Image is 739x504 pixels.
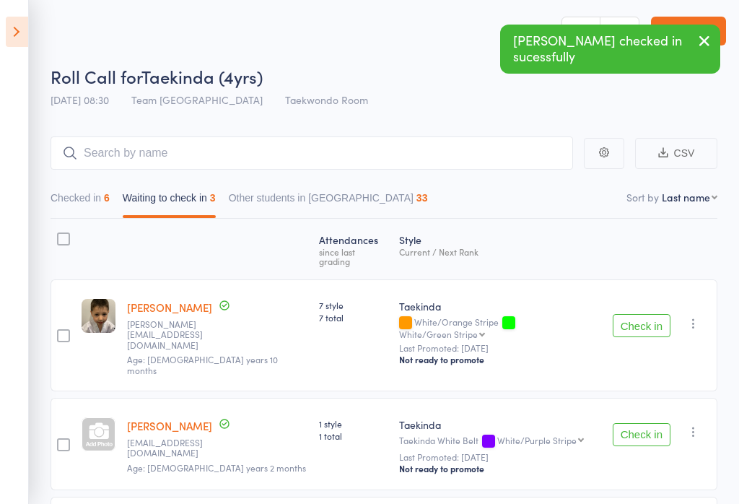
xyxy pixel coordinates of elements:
button: Checked in6 [51,185,110,218]
div: Style [393,225,606,273]
small: c.gayton@outlook.com [127,319,221,350]
small: Last Promoted: [DATE] [399,452,600,462]
label: Sort by [626,190,659,204]
button: Check in [613,423,670,446]
div: 3 [210,192,216,204]
div: Taekinda [399,299,600,313]
span: Age: [DEMOGRAPHIC_DATA] years 2 months [127,461,306,474]
button: Other students in [GEOGRAPHIC_DATA]33 [229,185,428,218]
div: White/Orange Stripe [399,317,600,339]
span: Roll Call for [51,64,141,88]
a: [PERSON_NAME] [127,300,212,315]
span: Taekwondo Room [285,92,368,107]
div: White/Green Stripe [399,329,478,339]
span: 7 total [319,311,388,323]
small: Last Promoted: [DATE] [399,343,600,353]
a: [PERSON_NAME] [127,418,212,433]
span: Team [GEOGRAPHIC_DATA] [131,92,263,107]
div: Taekinda White Belt [399,435,600,448]
button: Check in [613,314,670,337]
div: Atten­dances [313,225,393,273]
div: Not ready to promote [399,354,600,365]
button: CSV [635,138,717,169]
div: 6 [104,192,110,204]
div: Last name [662,190,710,204]
div: Not ready to promote [399,463,600,474]
div: since last grading [319,247,388,266]
span: Age: [DEMOGRAPHIC_DATA] years 10 months [127,353,278,375]
span: 1 total [319,430,388,442]
span: 7 style [319,299,388,311]
span: 1 style [319,417,388,430]
div: White/Purple Stripe [497,435,577,445]
button: Waiting to check in3 [123,185,216,218]
div: [PERSON_NAME] checked in sucessfully [500,25,720,74]
div: Taekinda [399,417,600,432]
input: Search by name [51,136,573,170]
img: image1730496702.png [82,299,115,333]
a: Exit roll call [651,17,726,45]
small: jungyeon120@hotmail.com [127,438,221,459]
span: [DATE] 08:30 [51,92,109,107]
span: Taekinda (4yrs) [141,64,263,88]
div: 33 [416,192,428,204]
div: Current / Next Rank [399,247,600,256]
